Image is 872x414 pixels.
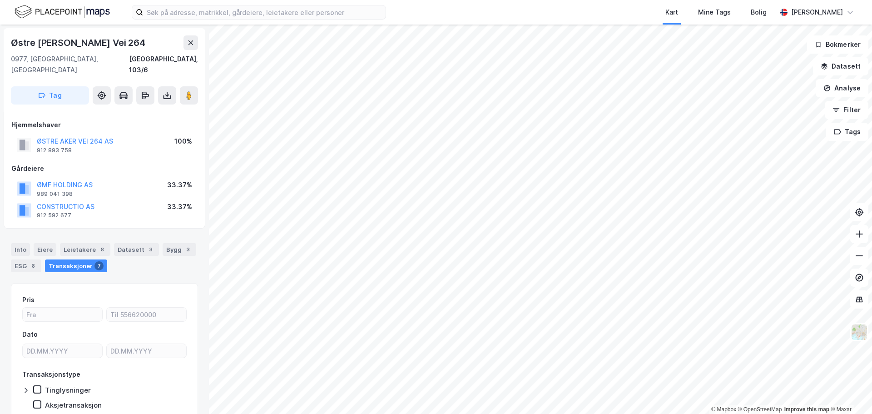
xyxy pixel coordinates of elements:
[15,4,110,20] img: logo.f888ab2527a4732fd821a326f86c7f29.svg
[174,136,192,147] div: 100%
[146,245,155,254] div: 3
[738,406,782,413] a: OpenStreetMap
[825,101,868,119] button: Filter
[11,35,147,50] div: Østre [PERSON_NAME] Vei 264
[37,190,73,198] div: 989 041 398
[711,406,736,413] a: Mapbox
[60,243,110,256] div: Leietakere
[851,324,868,341] img: Z
[22,294,35,305] div: Pris
[665,7,678,18] div: Kart
[813,57,868,75] button: Datasett
[129,54,198,75] div: [GEOGRAPHIC_DATA], 103/6
[163,243,196,256] div: Bygg
[45,386,91,394] div: Tinglysninger
[45,259,107,272] div: Transaksjoner
[167,180,192,190] div: 33.37%
[11,54,129,75] div: 0977, [GEOGRAPHIC_DATA], [GEOGRAPHIC_DATA]
[22,369,80,380] div: Transaksjonstype
[29,261,38,270] div: 8
[784,406,829,413] a: Improve this map
[23,344,102,358] input: DD.MM.YYYY
[37,212,71,219] div: 912 592 677
[826,123,868,141] button: Tags
[22,329,38,340] div: Dato
[183,245,193,254] div: 3
[143,5,386,19] input: Søk på adresse, matrikkel, gårdeiere, leietakere eller personer
[11,120,198,130] div: Hjemmelshaver
[45,401,102,409] div: Aksjetransaksjon
[698,7,731,18] div: Mine Tags
[11,163,198,174] div: Gårdeiere
[34,243,56,256] div: Eiere
[816,79,868,97] button: Analyse
[11,86,89,105] button: Tag
[11,259,41,272] div: ESG
[107,344,186,358] input: DD.MM.YYYY
[11,243,30,256] div: Info
[107,308,186,321] input: Til 556620000
[98,245,107,254] div: 8
[114,243,159,256] div: Datasett
[94,261,104,270] div: 7
[791,7,843,18] div: [PERSON_NAME]
[23,308,102,321] input: Fra
[37,147,72,154] div: 912 893 758
[807,35,868,54] button: Bokmerker
[751,7,767,18] div: Bolig
[827,370,872,414] iframe: Chat Widget
[167,201,192,212] div: 33.37%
